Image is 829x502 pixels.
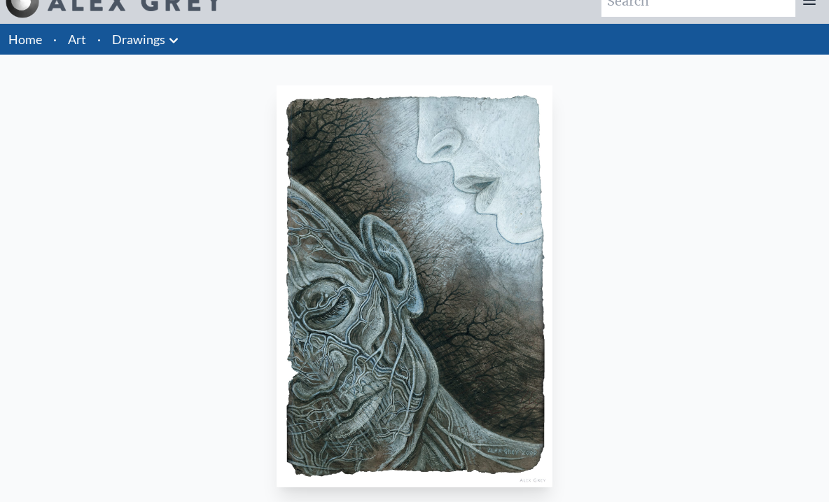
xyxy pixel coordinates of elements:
[48,24,62,55] li: ·
[277,85,552,487] img: Voice-at-Dawn-2009-Alex-Grey-watermarked.jpeg
[68,29,86,49] a: Art
[112,29,165,49] a: Drawings
[92,24,106,55] li: ·
[8,32,42,47] a: Home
